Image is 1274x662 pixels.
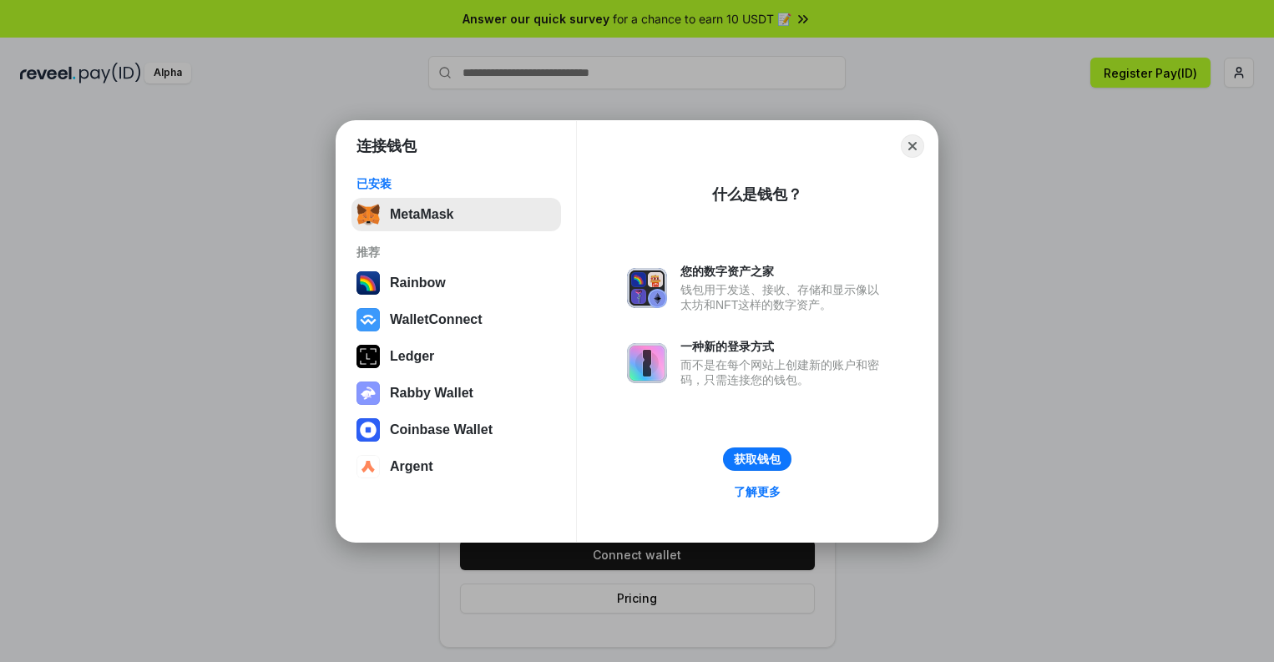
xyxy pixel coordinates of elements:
div: 获取钱包 [734,452,781,467]
div: 钱包用于发送、接收、存储和显示像以太坊和NFT这样的数字资产。 [680,282,887,312]
button: Ledger [351,340,561,373]
button: Rainbow [351,266,561,300]
div: WalletConnect [390,312,483,327]
img: svg+xml,%3Csvg%20width%3D%2228%22%20height%3D%2228%22%20viewBox%3D%220%200%2028%2028%22%20fill%3D... [356,418,380,442]
h1: 连接钱包 [356,136,417,156]
button: 获取钱包 [723,447,791,471]
img: svg+xml,%3Csvg%20xmlns%3D%22http%3A%2F%2Fwww.w3.org%2F2000%2Fsvg%22%20fill%3D%22none%22%20viewBox... [356,382,380,405]
div: Rainbow [390,275,446,291]
button: Rabby Wallet [351,376,561,410]
button: MetaMask [351,198,561,231]
div: 什么是钱包？ [712,184,802,205]
img: svg+xml,%3Csvg%20xmlns%3D%22http%3A%2F%2Fwww.w3.org%2F2000%2Fsvg%22%20fill%3D%22none%22%20viewBox... [627,343,667,383]
img: svg+xml,%3Csvg%20width%3D%2228%22%20height%3D%2228%22%20viewBox%3D%220%200%2028%2028%22%20fill%3D... [356,308,380,331]
div: 您的数字资产之家 [680,264,887,279]
div: 了解更多 [734,484,781,499]
img: svg+xml,%3Csvg%20width%3D%2228%22%20height%3D%2228%22%20viewBox%3D%220%200%2028%2028%22%20fill%3D... [356,455,380,478]
button: Argent [351,450,561,483]
div: Argent [390,459,433,474]
div: 已安装 [356,176,556,191]
button: Coinbase Wallet [351,413,561,447]
img: svg+xml,%3Csvg%20xmlns%3D%22http%3A%2F%2Fwww.w3.org%2F2000%2Fsvg%22%20width%3D%2228%22%20height%3... [356,345,380,368]
div: Ledger [390,349,434,364]
a: 了解更多 [724,481,791,503]
button: WalletConnect [351,303,561,336]
img: svg+xml,%3Csvg%20fill%3D%22none%22%20height%3D%2233%22%20viewBox%3D%220%200%2035%2033%22%20width%... [356,203,380,226]
img: svg+xml,%3Csvg%20width%3D%22120%22%20height%3D%22120%22%20viewBox%3D%220%200%20120%20120%22%20fil... [356,271,380,295]
div: Rabby Wallet [390,386,473,401]
div: Coinbase Wallet [390,422,493,437]
div: 一种新的登录方式 [680,339,887,354]
div: MetaMask [390,207,453,222]
div: 而不是在每个网站上创建新的账户和密码，只需连接您的钱包。 [680,357,887,387]
img: svg+xml,%3Csvg%20xmlns%3D%22http%3A%2F%2Fwww.w3.org%2F2000%2Fsvg%22%20fill%3D%22none%22%20viewBox... [627,268,667,308]
div: 推荐 [356,245,556,260]
button: Close [901,134,924,158]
